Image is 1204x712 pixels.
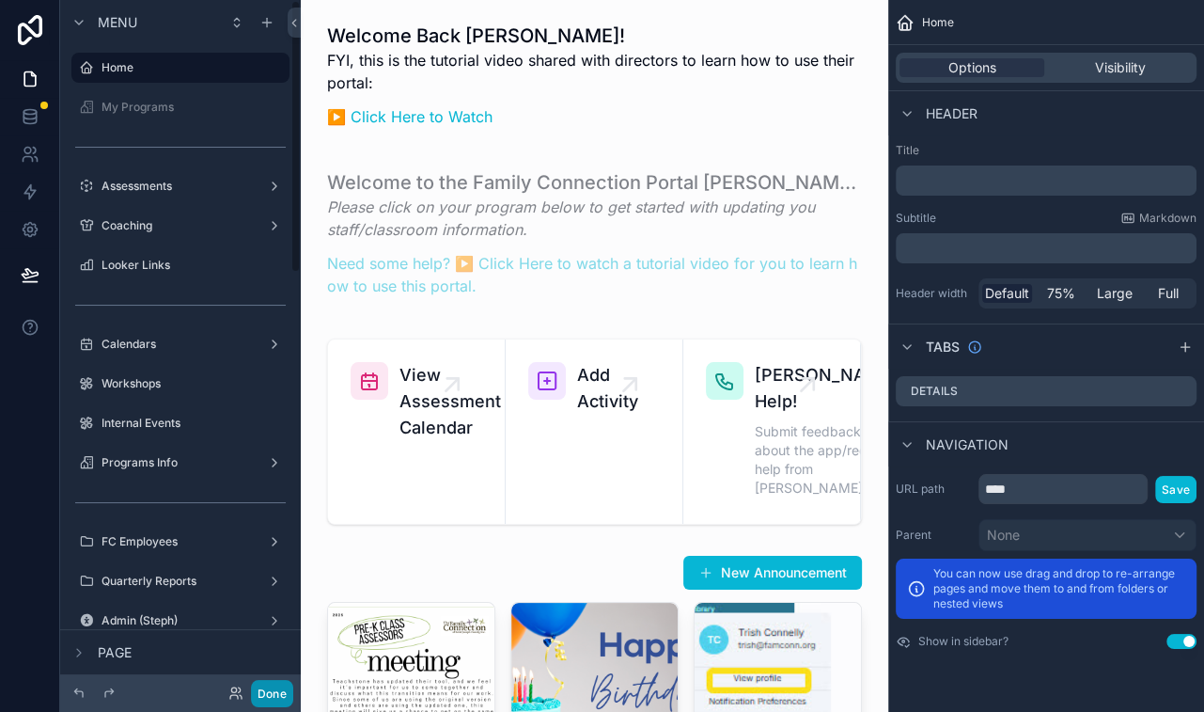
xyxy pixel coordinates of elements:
[896,211,936,226] label: Subtitle
[1047,284,1075,303] span: 75%
[918,634,1009,649] label: Show in sidebar?
[896,233,1196,263] div: scrollable content
[71,606,289,636] a: Admin (Steph)
[98,643,132,662] span: Page
[71,408,289,438] a: Internal Events
[1158,284,1179,303] span: Full
[896,286,971,301] label: Header width
[987,526,1020,545] span: None
[71,566,289,596] a: Quarterly Reports
[71,250,289,280] a: Looker Links
[71,527,289,557] a: FC Employees
[98,13,137,32] span: Menu
[102,60,278,75] label: Home
[102,179,259,194] label: Assessments
[911,384,958,399] label: Details
[926,435,1009,454] span: Navigation
[102,613,259,628] label: Admin (Steph)
[71,53,289,83] a: Home
[102,574,259,589] label: Quarterly Reports
[1120,211,1196,226] a: Markdown
[102,100,286,115] label: My Programs
[102,416,286,431] label: Internal Events
[896,482,971,497] label: URL path
[1095,58,1146,77] span: Visibility
[948,58,996,77] span: Options
[102,534,259,549] label: FC Employees
[978,519,1196,551] button: None
[102,218,259,233] label: Coaching
[922,15,954,30] span: Home
[926,104,977,123] span: Header
[71,92,289,122] a: My Programs
[985,284,1029,303] span: Default
[102,376,286,391] label: Workshops
[251,680,293,707] button: Done
[71,171,289,201] a: Assessments
[71,448,289,478] a: Programs Info
[1139,211,1196,226] span: Markdown
[102,258,286,273] label: Looker Links
[71,211,289,241] a: Coaching
[1097,284,1133,303] span: Large
[926,338,960,356] span: Tabs
[71,329,289,359] a: Calendars
[71,369,289,399] a: Workshops
[102,455,259,470] label: Programs Info
[896,143,1196,158] label: Title
[102,337,259,352] label: Calendars
[896,166,1196,196] div: scrollable content
[896,528,971,543] label: Parent
[1155,476,1196,503] button: Save
[933,566,1185,611] p: You can now use drag and drop to re-arrange pages and move them to and from folders or nested views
